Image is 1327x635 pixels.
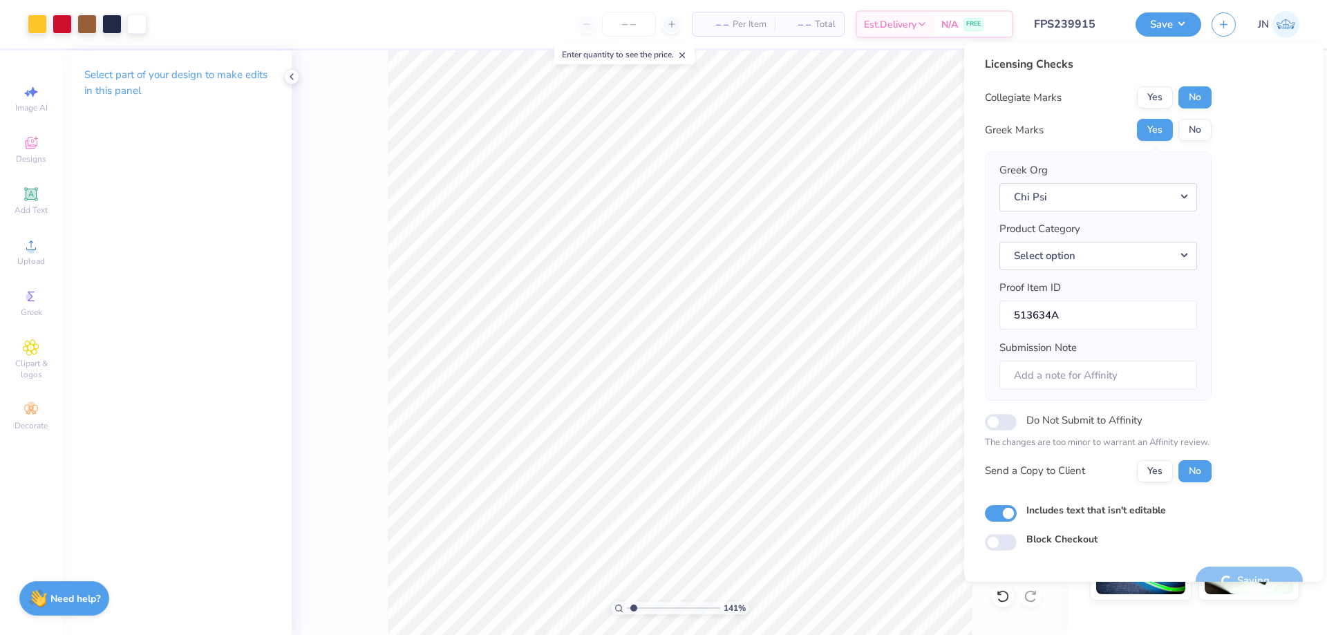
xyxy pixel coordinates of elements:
button: Yes [1137,460,1173,482]
span: Designs [16,153,46,164]
p: Select part of your design to make edits in this panel [84,67,270,99]
div: Licensing Checks [985,56,1212,73]
img: Jacky Noya [1272,11,1299,38]
input: – – [602,12,656,37]
span: Decorate [15,420,48,431]
span: Est. Delivery [864,17,916,32]
button: No [1178,460,1212,482]
label: Greek Org [999,162,1048,178]
div: Collegiate Marks [985,90,1062,106]
label: Product Category [999,221,1080,237]
span: JN [1258,17,1269,32]
button: No [1178,119,1212,141]
span: Image AI [15,102,48,113]
label: Submission Note [999,340,1077,356]
label: Includes text that isn't editable [1026,503,1166,518]
div: Enter quantity to see the price. [554,45,695,64]
div: Greek Marks [985,122,1044,138]
label: Proof Item ID [999,280,1061,296]
div: Send a Copy to Client [985,463,1085,479]
button: Save [1136,12,1201,37]
label: Block Checkout [1026,532,1098,547]
span: Add Text [15,205,48,216]
span: Clipart & logos [7,358,55,380]
button: No [1178,86,1212,108]
strong: Need help? [50,592,100,605]
button: Chi Psi [999,183,1197,211]
span: Per Item [733,17,766,32]
span: N/A [941,17,958,32]
span: 141 % [724,602,746,614]
span: FREE [966,19,981,29]
span: – – [701,17,728,32]
span: – – [783,17,811,32]
button: Yes [1137,86,1173,108]
p: The changes are too minor to warrant an Affinity review. [985,436,1212,450]
button: Yes [1137,119,1173,141]
span: Greek [21,307,42,318]
input: Untitled Design [1024,10,1125,38]
a: JN [1258,11,1299,38]
input: Add a note for Affinity [999,361,1197,390]
span: Upload [17,256,45,267]
span: Total [815,17,836,32]
label: Do Not Submit to Affinity [1026,411,1142,429]
button: Select option [999,242,1197,270]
